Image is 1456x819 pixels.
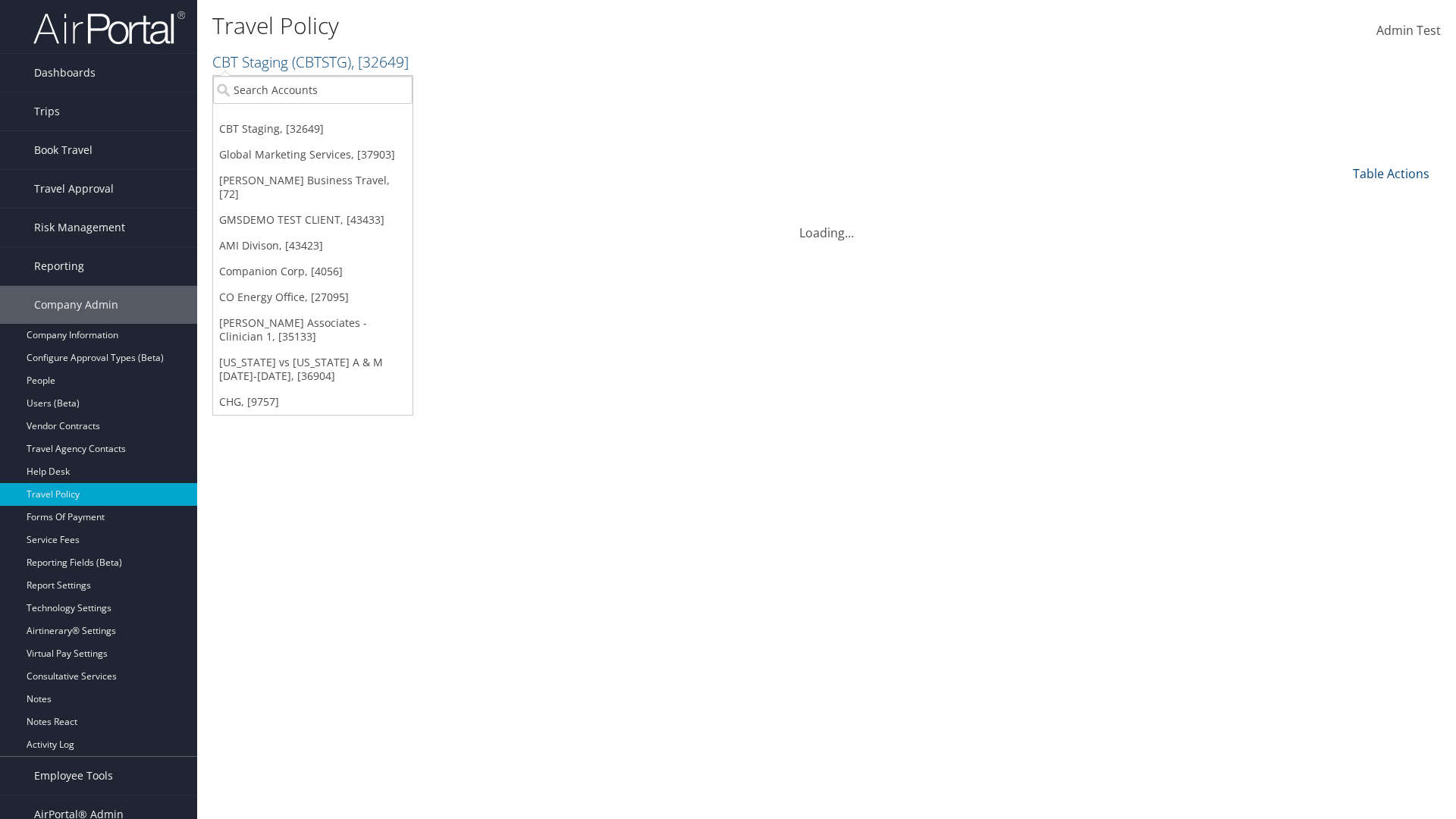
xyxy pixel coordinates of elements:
a: Companion Corp, [4056] [213,259,413,284]
span: Book Travel [34,131,93,169]
a: [PERSON_NAME] Business Travel, [72] [213,168,413,207]
a: Admin Test [1376,8,1441,55]
a: GMSDEMO TEST CLIENT, [43433] [213,207,413,233]
a: AMI Divison, [43423] [213,233,413,259]
span: Company Admin [34,286,118,324]
span: Risk Management [34,209,125,246]
a: CO Energy Office, [27095] [213,284,413,310]
span: Admin Test [1376,22,1441,39]
h1: Travel Policy [212,10,1031,42]
span: ( CBTSTG ) [292,52,351,72]
span: , [ 32649 ] [351,52,409,72]
div: Loading... [212,206,1441,242]
a: Table Actions [1353,165,1429,182]
span: Trips [34,93,60,130]
a: [PERSON_NAME] Associates - Clinician 1, [35133] [213,310,413,350]
span: Employee Tools [34,757,113,795]
a: CBT Staging, [32649] [213,116,413,142]
input: Search Accounts [213,76,413,104]
a: Global Marketing Services, [37903] [213,142,413,168]
span: Dashboards [34,54,96,92]
a: CBT Staging [212,52,409,72]
a: [US_STATE] vs [US_STATE] A & M [DATE]-[DATE], [36904] [213,350,413,389]
a: CHG, [9757] [213,389,413,415]
span: Reporting [34,247,84,285]
span: Travel Approval [34,170,114,208]
img: airportal-logo.png [33,10,185,45]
